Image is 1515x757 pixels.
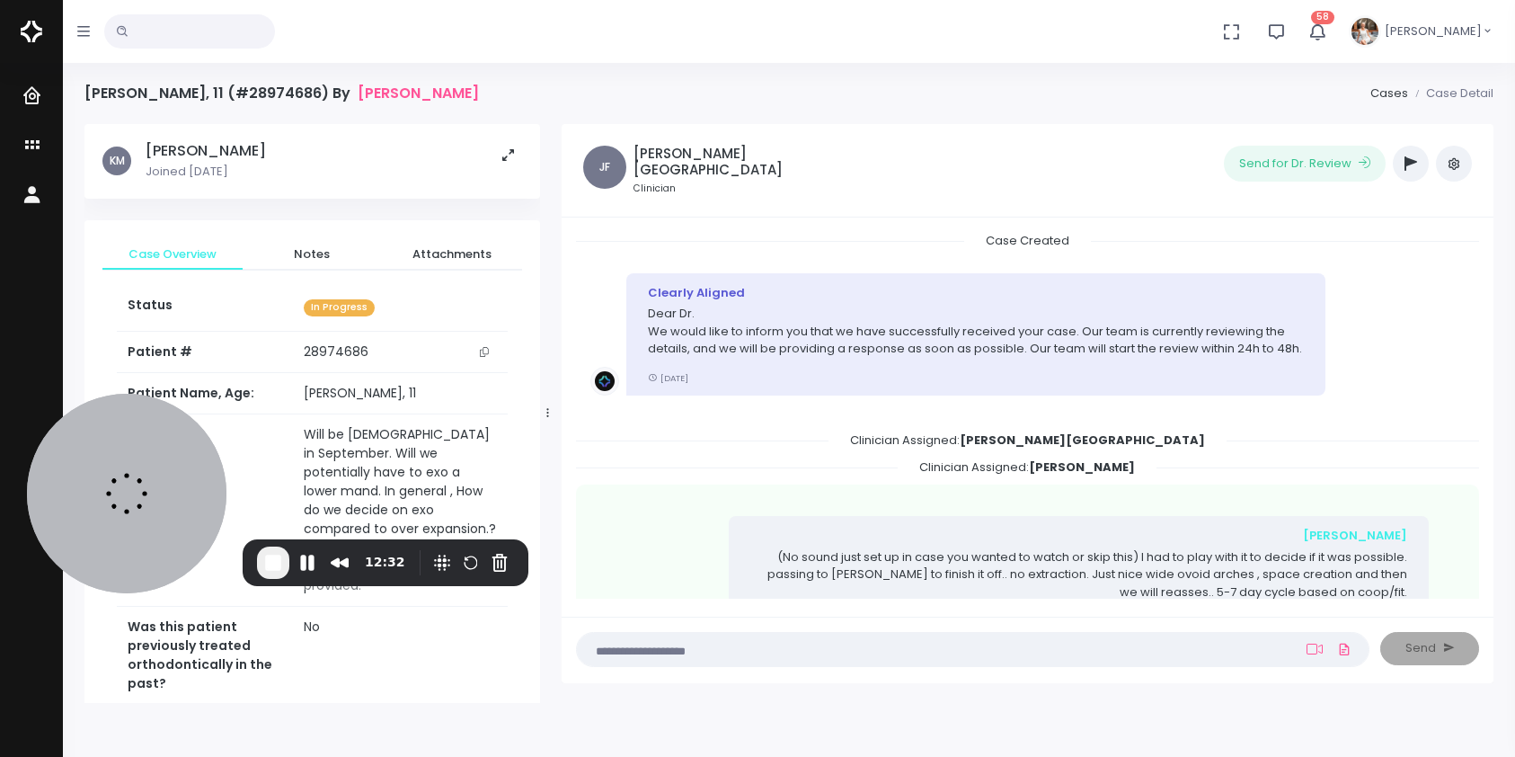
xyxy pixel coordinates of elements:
[750,527,1407,545] div: [PERSON_NAME]
[293,414,508,607] td: Will be [DEMOGRAPHIC_DATA] in September. Will we potentially have to exo a lower mand. In general...
[964,227,1091,254] span: Case Created
[358,85,479,102] a: [PERSON_NAME]
[960,432,1205,449] b: [PERSON_NAME][GEOGRAPHIC_DATA]
[293,332,508,373] td: 28974686
[1333,633,1355,665] a: Add Files
[84,85,479,102] h4: [PERSON_NAME], 11 (#28974686) By
[583,146,626,189] span: JF
[633,182,865,196] small: Clinician
[898,453,1156,481] span: Clinician Assigned:
[1311,11,1334,24] span: 58
[750,548,1407,601] p: (No sound just set up in case you wanted to watch or skip this) I had to play with it to decide i...
[117,285,293,331] th: Status
[648,284,1305,302] div: Clearly Aligned
[293,373,508,414] td: [PERSON_NAME], 11
[21,13,42,50] img: Logo Horizontal
[117,373,293,414] th: Patient Name, Age:
[576,232,1479,599] div: scrollable content
[648,305,1305,358] p: Dear Dr. We would like to inform you that we have successfully received your case. Our team is cu...
[117,331,293,373] th: Patient #
[1370,85,1408,102] a: Cases
[828,426,1227,454] span: Clinician Assigned:
[1385,22,1482,40] span: [PERSON_NAME]
[293,607,508,705] td: No
[117,245,228,263] span: Case Overview
[1029,459,1135,476] b: [PERSON_NAME]
[648,372,688,384] small: [DATE]
[1303,642,1326,656] a: Add Loom Video
[146,142,266,160] h5: [PERSON_NAME]
[257,245,368,263] span: Notes
[304,299,375,316] span: In Progress
[1224,146,1386,182] button: Send for Dr. Review
[1408,85,1493,102] li: Case Detail
[633,146,865,178] h5: [PERSON_NAME][GEOGRAPHIC_DATA]
[117,607,293,705] th: Was this patient previously treated orthodontically in the past?
[84,124,540,703] div: scrollable content
[1349,15,1381,48] img: Header Avatar
[396,245,508,263] span: Attachments
[146,163,266,181] p: Joined [DATE]
[102,147,131,175] span: KM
